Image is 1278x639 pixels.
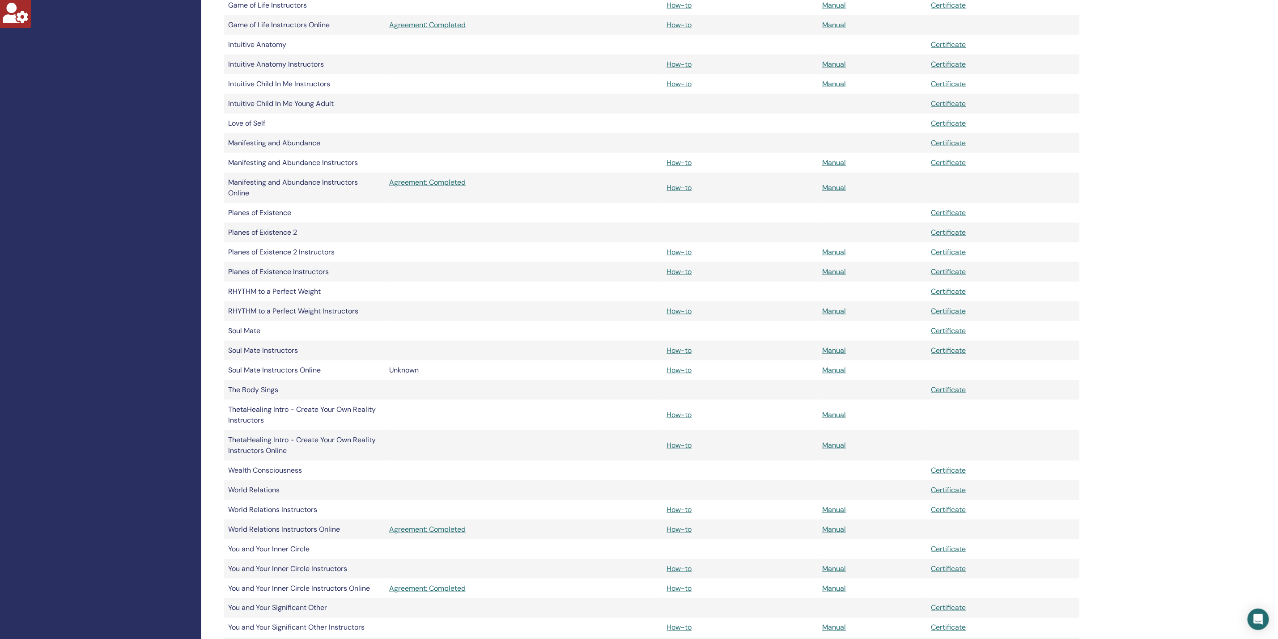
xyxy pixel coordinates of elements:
[822,505,846,514] a: Manual
[667,79,692,89] a: How-to
[822,20,846,30] a: Manual
[667,440,692,450] a: How-to
[931,306,966,316] a: Certificate
[822,584,846,593] a: Manual
[224,74,385,94] td: Intuitive Child In Me Instructors
[931,385,966,394] a: Certificate
[822,183,846,192] a: Manual
[224,262,385,282] td: Planes of Existence Instructors
[389,583,658,594] a: Agreement: Completed
[822,564,846,573] a: Manual
[224,461,385,480] td: Wealth Consciousness
[224,480,385,500] td: World Relations
[667,247,692,257] a: How-to
[667,0,692,10] a: How-to
[931,208,966,217] a: Certificate
[389,20,658,30] a: Agreement: Completed
[224,94,385,114] td: Intuitive Child In Me Young Adult
[667,410,692,419] a: How-to
[931,623,966,632] a: Certificate
[1248,609,1269,630] div: Open Intercom Messenger
[931,40,966,49] a: Certificate
[667,365,692,375] a: How-to
[822,525,846,534] a: Manual
[822,346,846,355] a: Manual
[822,79,846,89] a: Manual
[224,559,385,579] td: You and Your Inner Circle Instructors
[224,430,385,461] td: ThetaHealing Intro - Create Your Own Reality Instructors Online
[931,346,966,355] a: Certificate
[224,153,385,173] td: Manifesting and Abundance Instructors
[224,242,385,262] td: Planes of Existence 2 Instructors
[931,138,966,148] a: Certificate
[224,55,385,74] td: Intuitive Anatomy Instructors
[667,183,692,192] a: How-to
[224,598,385,618] td: You and Your Significant Other
[931,485,966,495] a: Certificate
[224,223,385,242] td: Planes of Existence 2
[224,133,385,153] td: Manifesting and Abundance
[931,228,966,237] a: Certificate
[224,203,385,223] td: Planes of Existence
[822,158,846,167] a: Manual
[931,158,966,167] a: Certificate
[667,505,692,514] a: How-to
[224,15,385,35] td: Game of Life Instructors Online
[931,603,966,613] a: Certificate
[389,365,658,376] div: Unknown
[667,525,692,534] a: How-to
[224,520,385,539] td: World Relations Instructors Online
[667,346,692,355] a: How-to
[822,59,846,69] a: Manual
[389,524,658,535] a: Agreement: Completed
[931,544,966,554] a: Certificate
[822,267,846,276] a: Manual
[224,380,385,400] td: The Body Sings
[224,360,385,380] td: Soul Mate Instructors Online
[822,247,846,257] a: Manual
[224,301,385,321] td: RHYTHM to a Perfect Weight Instructors
[931,118,966,128] a: Certificate
[667,59,692,69] a: How-to
[224,539,385,559] td: You and Your Inner Circle
[224,321,385,341] td: Soul Mate
[931,247,966,257] a: Certificate
[667,267,692,276] a: How-to
[931,267,966,276] a: Certificate
[224,579,385,598] td: You and Your Inner Circle Instructors Online
[224,341,385,360] td: Soul Mate Instructors
[931,99,966,108] a: Certificate
[931,505,966,514] a: Certificate
[224,500,385,520] td: World Relations Instructors
[931,59,966,69] a: Certificate
[931,287,966,296] a: Certificate
[224,618,385,638] td: You and Your Significant Other Instructors
[667,623,692,632] a: How-to
[822,306,846,316] a: Manual
[224,35,385,55] td: Intuitive Anatomy
[931,465,966,475] a: Certificate
[822,0,846,10] a: Manual
[667,20,692,30] a: How-to
[224,114,385,133] td: Love of Self
[822,440,846,450] a: Manual
[667,584,692,593] a: How-to
[667,306,692,316] a: How-to
[822,365,846,375] a: Manual
[667,158,692,167] a: How-to
[224,400,385,430] td: ThetaHealing Intro - Create Your Own Reality Instructors
[931,326,966,335] a: Certificate
[389,177,658,188] a: Agreement: Completed
[931,564,966,573] a: Certificate
[931,0,966,10] a: Certificate
[931,79,966,89] a: Certificate
[822,410,846,419] a: Manual
[667,564,692,573] a: How-to
[224,282,385,301] td: RHYTHM to a Perfect Weight
[822,623,846,632] a: Manual
[224,173,385,203] td: Manifesting and Abundance Instructors Online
